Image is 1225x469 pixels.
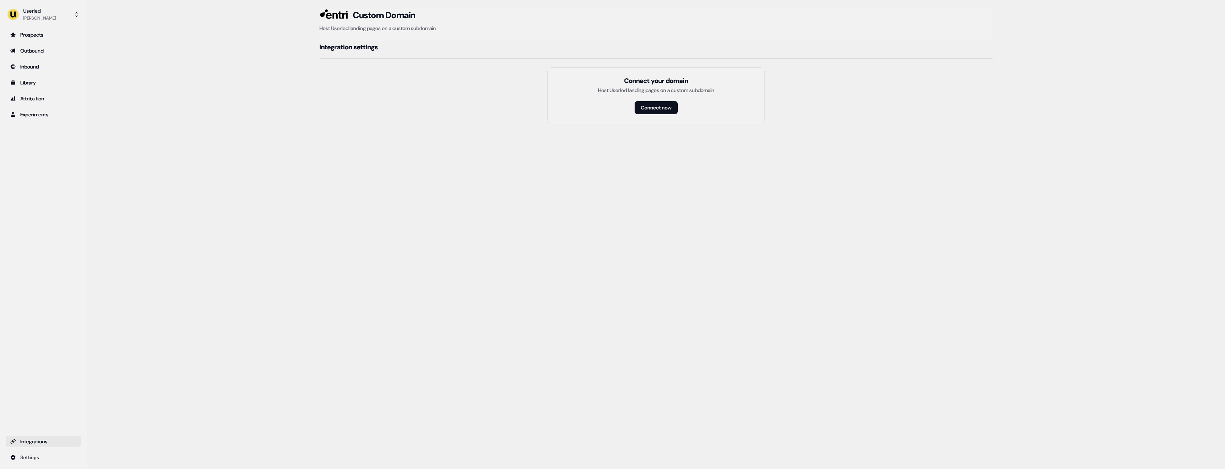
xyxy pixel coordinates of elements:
[6,452,81,463] a: Go to integrations
[353,10,416,21] h3: Custom Domain
[10,111,77,118] div: Experiments
[23,7,56,14] div: Userled
[10,95,77,102] div: Attribution
[10,63,77,70] div: Inbound
[10,47,77,54] div: Outbound
[10,31,77,38] div: Prospects
[6,436,81,447] a: Go to integrations
[635,101,678,114] button: Connect now
[10,79,77,86] div: Library
[6,109,81,120] a: Go to experiments
[6,29,81,41] a: Go to prospects
[6,61,81,72] a: Go to Inbound
[10,438,77,445] div: Integrations
[624,76,688,85] div: Connect your domain
[319,43,378,51] h4: Integration settings
[6,6,81,23] button: Userled[PERSON_NAME]
[6,77,81,88] a: Go to templates
[23,14,56,22] div: [PERSON_NAME]
[319,25,993,32] p: Host Userled landing pages on a custom subdomain
[10,454,77,461] div: Settings
[6,45,81,57] a: Go to outbound experience
[598,87,714,94] div: Host Userled landing pages on a custom subdomain
[6,93,81,104] a: Go to attribution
